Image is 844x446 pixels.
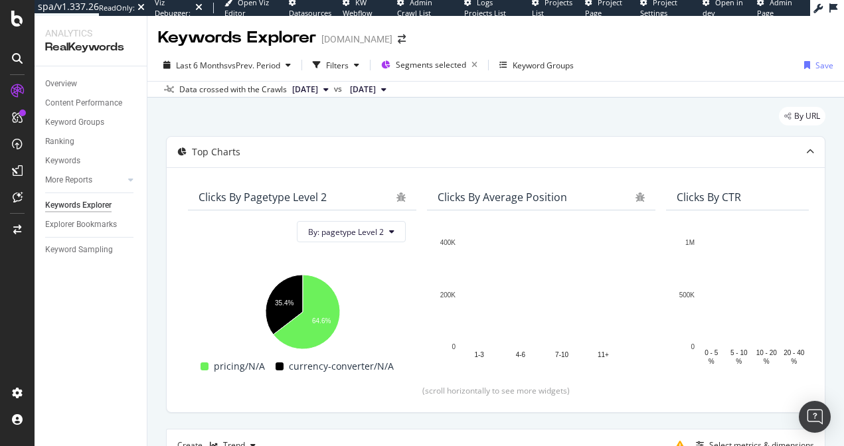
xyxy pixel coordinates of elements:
button: Filters [307,54,365,76]
text: 1-3 [474,351,484,358]
div: Explorer Bookmarks [45,218,117,232]
a: Ranking [45,135,137,149]
text: 11+ [598,351,609,358]
a: Keywords Explorer [45,198,137,212]
text: 0 [691,343,695,350]
button: [DATE] [345,82,392,98]
a: Keywords [45,154,137,168]
a: More Reports [45,173,124,187]
span: 2025 Feb. 20th [350,84,376,96]
svg: A chart. [199,267,406,351]
text: % [791,358,797,365]
div: Clicks By CTR [677,190,741,204]
text: 10 - 20 [756,349,778,356]
div: Ranking [45,135,74,149]
a: Keyword Groups [45,115,137,129]
div: Open Intercom Messenger [799,401,831,433]
a: Explorer Bookmarks [45,218,137,232]
span: 2025 Sep. 11th [292,84,318,96]
a: Overview [45,77,137,91]
span: Datasources [289,8,331,18]
text: 1M [685,239,695,246]
a: Content Performance [45,96,137,110]
div: Keyword Sampling [45,243,113,257]
div: (scroll horizontally to see more widgets) [183,385,809,396]
span: Last 6 Months [176,60,228,71]
div: Content Performance [45,96,122,110]
text: 400K [440,239,456,246]
button: Last 6 MonthsvsPrev. Period [158,54,296,76]
text: 4-6 [516,351,526,358]
div: More Reports [45,173,92,187]
text: % [764,358,770,365]
text: 5 - 10 [730,349,748,356]
a: Keyword Sampling [45,243,137,257]
div: Keywords [45,154,80,168]
div: bug [635,192,645,202]
div: ReadOnly: [99,3,135,13]
span: vs [334,83,345,95]
div: Keywords Explorer [45,198,112,212]
span: By: pagetype Level 2 [308,226,384,238]
button: Keyword Groups [494,54,579,76]
div: Clicks By Average Position [438,190,567,204]
div: Overview [45,77,77,91]
div: Keyword Groups [45,115,104,129]
div: [DOMAIN_NAME] [321,33,392,46]
span: pricing/N/A [214,358,265,374]
span: currency-converter/N/A [289,358,394,374]
button: By: pagetype Level 2 [297,221,406,242]
text: 0 - 5 [705,349,718,356]
text: 7-10 [555,351,568,358]
button: [DATE] [287,82,334,98]
span: Segments selected [396,59,466,70]
text: 20 - 40 [784,349,805,356]
text: 200K [440,291,456,299]
div: Filters [326,60,349,71]
div: Keyword Groups [513,60,574,71]
div: Data crossed with the Crawls [179,84,287,96]
text: % [736,358,742,365]
div: RealKeywords [45,40,136,55]
text: 0 [452,343,456,350]
div: arrow-right-arrow-left [398,35,406,44]
div: legacy label [779,107,825,125]
div: Save [815,60,833,71]
div: Top Charts [192,145,240,159]
span: By URL [794,112,820,120]
text: 500K [679,291,695,299]
button: Segments selected [376,54,483,76]
div: Keywords Explorer [158,27,316,49]
div: Analytics [45,27,136,40]
svg: A chart. [438,236,645,367]
text: 35.4% [275,299,294,307]
button: Save [799,54,833,76]
text: % [709,358,715,365]
div: Clicks By pagetype Level 2 [199,190,327,204]
div: bug [396,192,406,202]
span: vs Prev. Period [228,60,280,71]
text: 64.6% [312,318,331,325]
